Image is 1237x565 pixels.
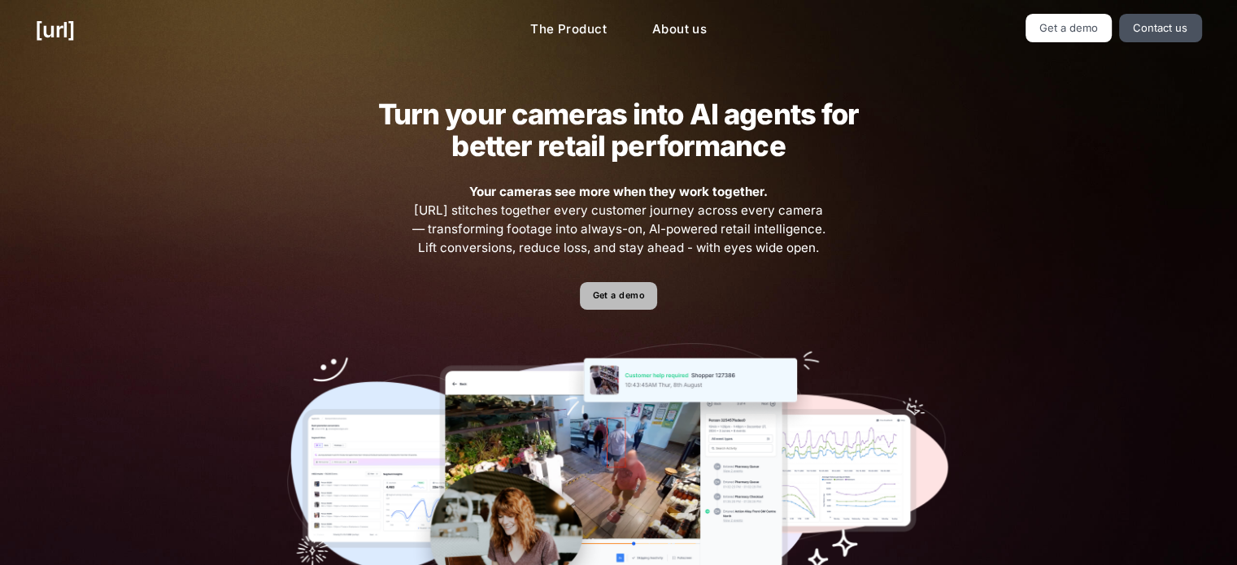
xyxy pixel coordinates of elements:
[517,14,620,46] a: The Product
[580,282,657,311] a: Get a demo
[410,183,828,257] span: [URL] stitches together every customer journey across every camera — transforming footage into al...
[469,184,768,199] strong: Your cameras see more when they work together.
[1119,14,1202,42] a: Contact us
[1026,14,1113,42] a: Get a demo
[639,14,720,46] a: About us
[352,98,884,162] h2: Turn your cameras into AI agents for better retail performance
[35,14,75,46] a: [URL]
